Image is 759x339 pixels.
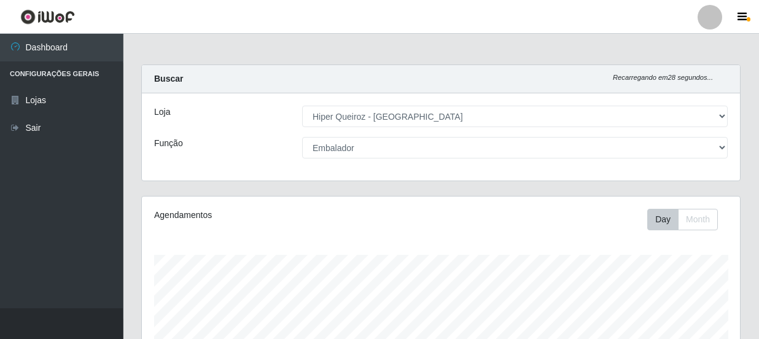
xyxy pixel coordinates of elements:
div: Toolbar with button groups [647,209,728,230]
label: Loja [154,106,170,119]
div: First group [647,209,718,230]
label: Função [154,137,183,150]
img: CoreUI Logo [20,9,75,25]
strong: Buscar [154,74,183,84]
button: Day [647,209,679,230]
button: Month [678,209,718,230]
div: Agendamentos [154,209,383,222]
i: Recarregando em 28 segundos... [613,74,713,81]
